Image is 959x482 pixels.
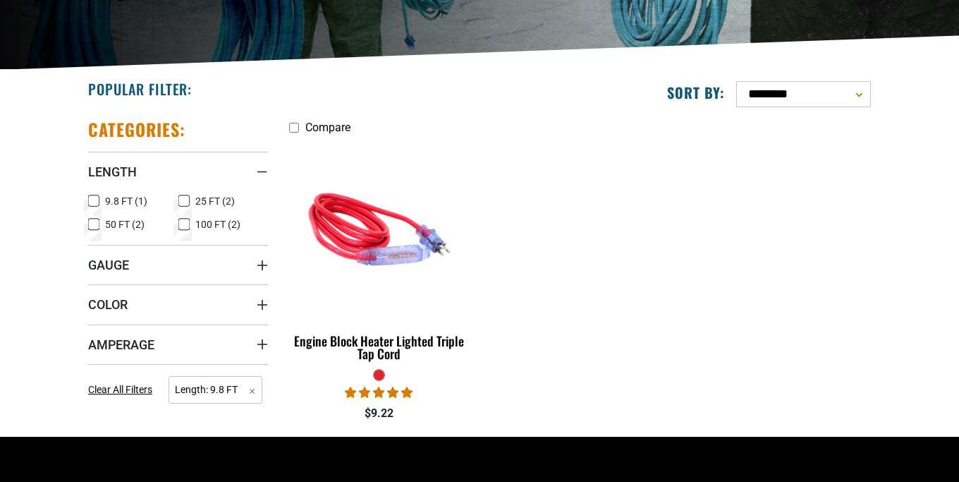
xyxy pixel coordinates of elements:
div: $9.22 [289,405,469,422]
label: Sort by: [667,83,725,102]
span: 25 FT (2) [195,196,235,206]
span: Compare [305,121,350,134]
span: 50 FT (2) [105,219,145,229]
span: Clear All Filters [88,384,152,395]
summary: Color [88,284,268,324]
span: 100 FT (2) [195,219,240,229]
span: Gauge [88,257,129,273]
a: Clear All Filters [88,382,158,397]
a: Length: 9.8 FT [169,382,262,396]
span: Length: 9.8 FT [169,376,262,404]
h2: Popular Filter: [88,80,192,98]
span: Length [88,164,137,180]
summary: Amperage [88,325,268,364]
a: red Engine Block Heater Lighted Triple Tap Cord [289,141,469,368]
span: Color [88,296,128,313]
span: 5.00 stars [345,386,413,399]
img: red [291,148,468,311]
h2: Categories: [88,119,185,140]
summary: Length [88,152,268,191]
span: Amperage [88,337,154,353]
span: 9.8 FT (1) [105,196,147,206]
summary: Gauge [88,245,268,284]
div: Engine Block Heater Lighted Triple Tap Cord [289,335,469,360]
